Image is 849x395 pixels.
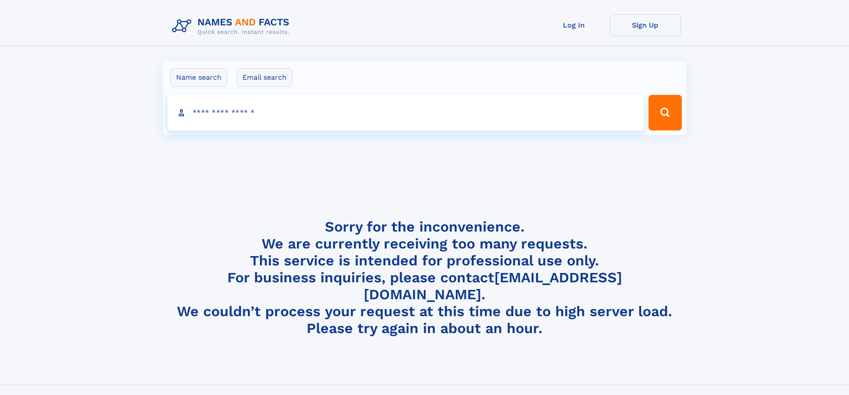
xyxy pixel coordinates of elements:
[170,68,227,87] label: Name search
[168,14,297,38] img: Logo Names and Facts
[237,68,292,87] label: Email search
[364,269,622,303] a: [EMAIL_ADDRESS][DOMAIN_NAME]
[168,95,645,130] input: search input
[538,14,610,36] a: Log In
[610,14,681,36] a: Sign Up
[168,218,681,337] h4: Sorry for the inconvenience. We are currently receiving too many requests. This service is intend...
[648,95,681,130] button: Search Button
